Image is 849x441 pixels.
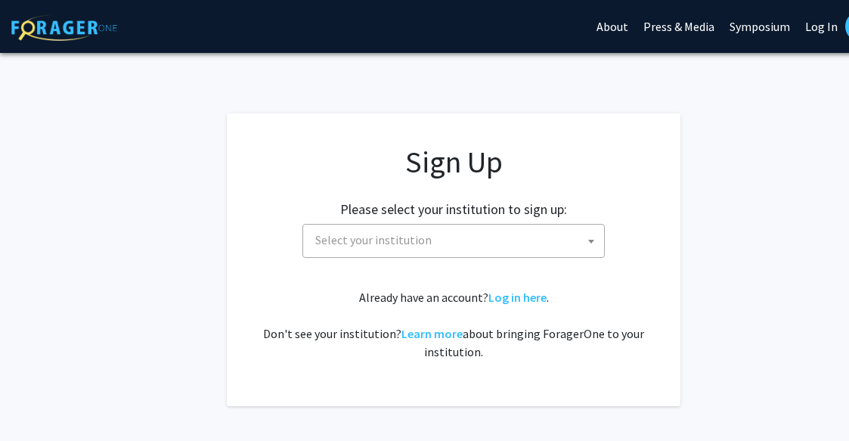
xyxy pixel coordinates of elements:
[401,326,463,341] a: Learn more about bringing ForagerOne to your institution
[309,225,604,256] span: Select your institution
[340,201,567,218] h2: Please select your institution to sign up:
[11,14,117,41] img: ForagerOne Logo
[302,224,605,258] span: Select your institution
[257,288,650,361] div: Already have an account? . Don't see your institution? about bringing ForagerOne to your institut...
[315,232,432,247] span: Select your institution
[257,144,650,180] h1: Sign Up
[488,290,547,305] a: Log in here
